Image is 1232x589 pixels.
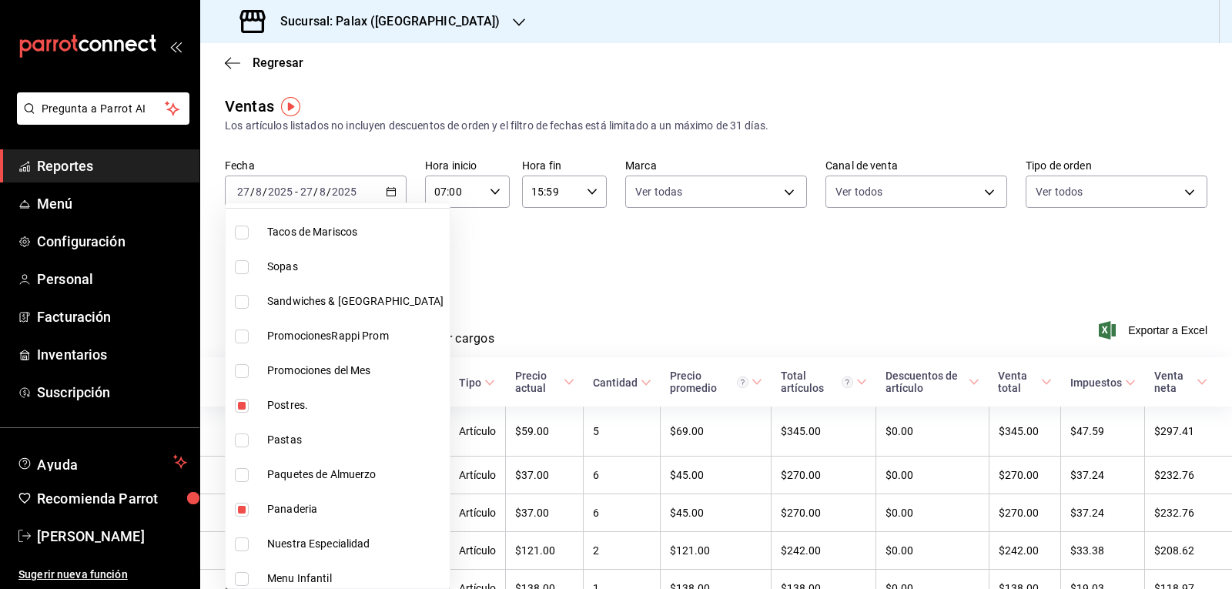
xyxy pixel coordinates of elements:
[267,363,444,379] span: Promociones del Mes
[267,571,444,587] span: Menu Infantil
[267,536,444,552] span: Nuestra Especialidad
[267,432,444,448] span: Pastas
[267,224,444,240] span: Tacos de Mariscos
[267,293,444,310] span: Sandwiches & [GEOGRAPHIC_DATA]
[267,397,444,413] span: Postres.
[267,259,444,275] span: Sopas
[267,501,444,517] span: Panaderia
[281,97,300,116] img: Tooltip marker
[267,467,444,483] span: Paquetes de Almuerzo
[267,328,444,344] span: PromocionesRappi Prom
